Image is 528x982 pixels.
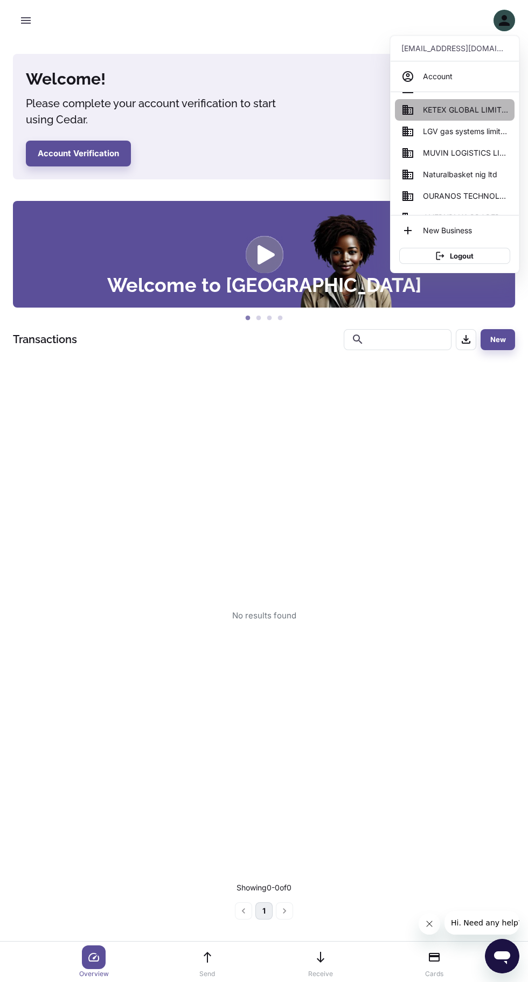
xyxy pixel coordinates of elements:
[423,190,508,202] span: OURANOS TECHNOLOGIES LIMITED
[423,147,508,159] span: MUVIN LOGISTICS LIMITED
[395,66,515,87] a: Account
[423,169,497,180] span: Naturalbasket nig ltd
[6,8,78,16] span: Hi. Need any help?
[423,212,508,224] span: OVERHPLUS PROPERTIES LIMITED
[401,43,508,54] p: [EMAIL_ADDRESS][DOMAIN_NAME]
[395,220,515,241] li: New Business
[423,104,508,116] span: KETEX GLOBAL LIMITED
[399,248,510,264] button: Logout
[444,911,519,935] iframe: Message from company
[485,939,519,973] iframe: Button to launch messaging window
[419,913,440,935] iframe: Close message
[423,126,508,137] span: LGV gas systems limited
